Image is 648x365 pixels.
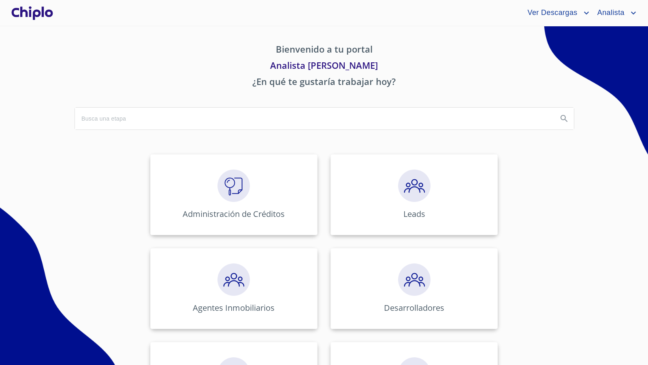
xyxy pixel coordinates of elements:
[75,108,551,129] input: search
[75,42,573,59] p: Bienvenido a tu portal
[193,302,275,313] p: Agentes Inmobiliarios
[384,302,444,313] p: Desarrolladores
[217,263,250,296] img: megaClickPrecalificacion.png
[398,263,431,296] img: megaClickPrecalificacion.png
[75,59,573,75] p: Analista [PERSON_NAME]
[521,6,591,19] button: account of current user
[398,170,431,202] img: megaClickPrecalificacion.png
[591,6,629,19] span: Analista
[75,75,573,91] p: ¿En qué te gustaría trabajar hoy?
[183,208,285,219] p: Administración de Créditos
[521,6,581,19] span: Ver Descargas
[403,208,425,219] p: Leads
[554,109,574,128] button: Search
[591,6,638,19] button: account of current user
[217,170,250,202] img: megaClickVerifiacion.png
